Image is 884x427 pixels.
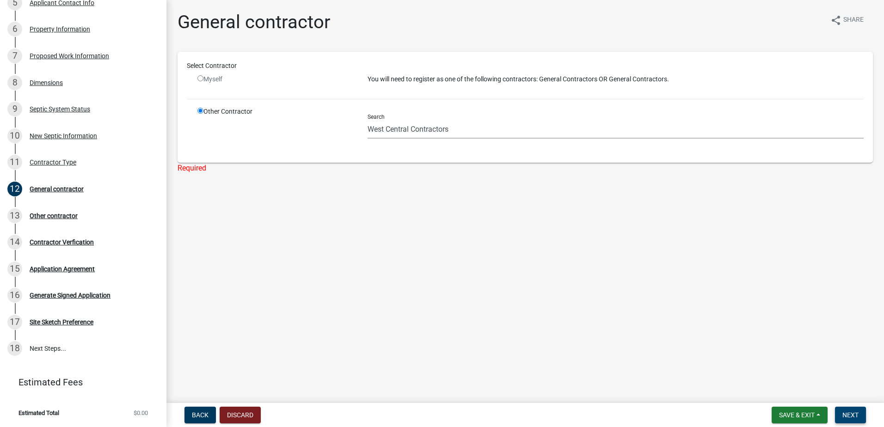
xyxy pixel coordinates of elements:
div: Property Information [30,26,90,32]
div: Contractor Verfication [30,239,94,245]
div: Required [178,163,873,174]
i: share [830,15,841,26]
h1: General contractor [178,11,331,33]
div: Myself [197,74,354,84]
div: Application Agreement [30,266,95,272]
div: 16 [7,288,22,303]
div: 18 [7,341,22,356]
span: Next [842,411,859,419]
div: General contractor [30,186,84,192]
input: Search... [368,120,864,139]
div: 10 [7,128,22,143]
div: Contractor Type [30,159,76,165]
div: Proposed Work Information [30,53,109,59]
div: 6 [7,22,22,37]
div: Septic System Status [30,106,90,112]
button: Back [184,407,216,423]
div: Site Sketch Preference [30,319,93,325]
span: $0.00 [134,410,148,416]
button: Save & Exit [772,407,828,423]
div: Other Contractor [190,107,361,153]
div: 12 [7,182,22,196]
div: 17 [7,315,22,329]
a: Estimated Fees [7,373,152,391]
div: 11 [7,155,22,170]
div: Select Contractor [180,61,871,71]
button: Next [835,407,866,423]
p: You will need to register as one of the following contractors: General Contractors OR General Con... [368,74,864,84]
div: 15 [7,262,22,276]
button: Discard [220,407,261,423]
span: Estimated Total [18,410,59,416]
div: 9 [7,102,22,116]
span: Share [843,15,864,26]
div: 13 [7,208,22,223]
div: New Septic Information [30,133,97,139]
div: Other contractor [30,213,78,219]
div: 7 [7,49,22,63]
div: Generate Signed Application [30,292,110,299]
div: 8 [7,75,22,90]
span: Back [192,411,209,419]
div: Dimensions [30,79,63,86]
button: shareShare [823,11,871,29]
div: 14 [7,235,22,250]
span: Save & Exit [779,411,815,419]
